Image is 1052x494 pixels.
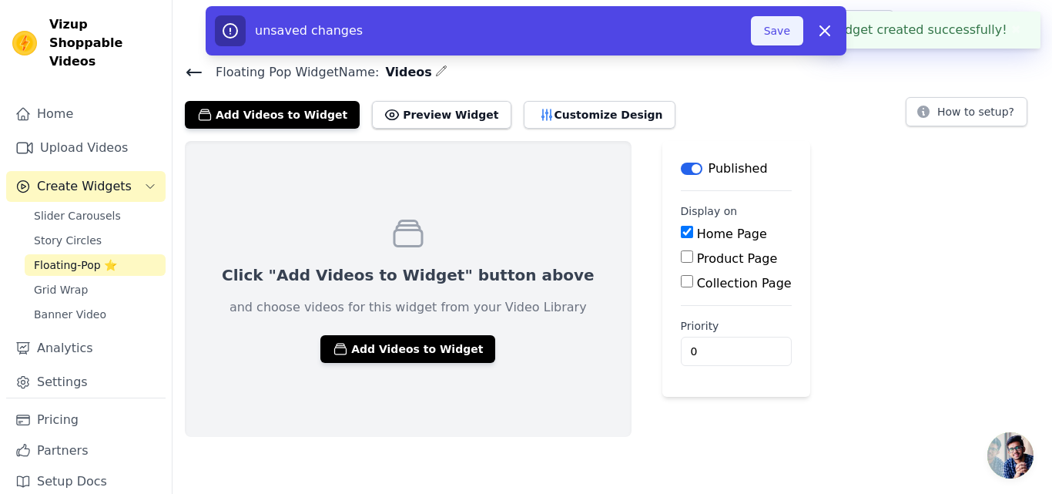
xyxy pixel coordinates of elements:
span: Floating-Pop ⭐ [34,257,117,273]
button: Customize Design [524,101,675,129]
label: Home Page [697,227,767,241]
span: unsaved changes [255,23,363,38]
a: Partners [6,435,166,466]
label: Collection Page [697,276,792,291]
button: Preview Widget [372,101,511,129]
a: Pricing [6,405,166,435]
button: Add Videos to Widget [320,335,495,363]
legend: Display on [681,203,738,219]
a: Banner Video [25,304,166,325]
a: Analytics [6,333,166,364]
div: Edit Name [435,62,447,82]
span: Slider Carousels [34,208,121,223]
a: Settings [6,367,166,398]
span: Story Circles [34,233,102,248]
span: Videos [379,63,431,82]
p: Published [709,160,768,178]
a: Upload Videos [6,133,166,163]
a: Grid Wrap [25,279,166,301]
span: Banner Video [34,307,106,322]
button: Create Widgets [6,171,166,202]
button: How to setup? [906,97,1027,126]
span: Floating Pop Widget Name: [203,63,379,82]
p: and choose videos for this widget from your Video Library [229,298,587,317]
p: Click "Add Videos to Widget" button above [222,264,595,286]
button: Save [751,16,803,45]
a: Story Circles [25,230,166,251]
button: Add Videos to Widget [185,101,360,129]
a: Home [6,99,166,129]
label: Product Page [697,251,778,266]
a: Floating-Pop ⭐ [25,254,166,276]
span: Grid Wrap [34,282,88,297]
div: Open chat [987,432,1034,479]
a: Slider Carousels [25,205,166,227]
a: How to setup? [906,108,1027,123]
label: Priority [681,318,792,334]
span: Create Widgets [37,177,132,196]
